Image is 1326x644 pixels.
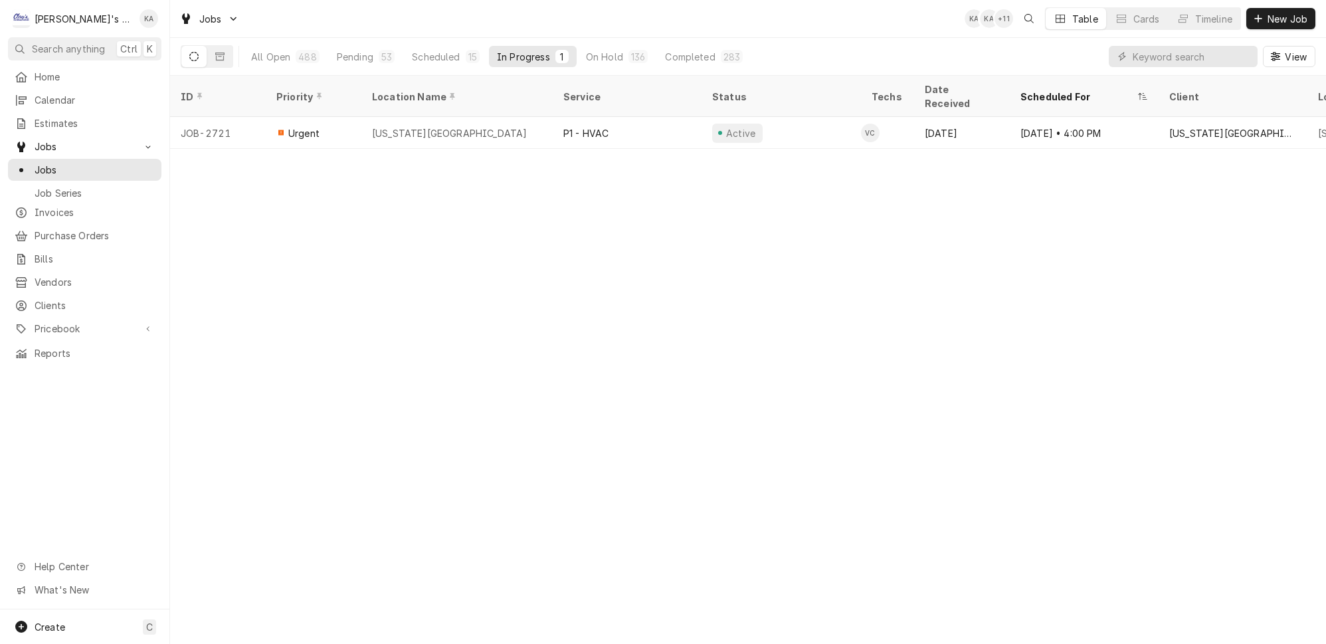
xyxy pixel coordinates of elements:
[140,9,158,28] div: KA
[631,50,645,64] div: 136
[8,182,161,204] a: Job Series
[1018,8,1040,29] button: Open search
[8,248,161,270] a: Bills
[35,140,135,154] span: Jobs
[35,70,155,84] span: Home
[298,50,316,64] div: 488
[723,50,740,64] div: 283
[8,89,161,111] a: Calendar
[120,42,138,56] span: Ctrl
[140,9,158,28] div: Korey Austin's Avatar
[8,66,161,88] a: Home
[497,50,550,64] div: In Progress
[468,50,477,64] div: 15
[724,126,757,140] div: Active
[1133,12,1160,26] div: Cards
[1282,50,1309,64] span: View
[372,126,527,140] div: [US_STATE][GEOGRAPHIC_DATA]
[665,50,715,64] div: Completed
[861,124,880,142] div: VC
[337,50,373,64] div: Pending
[32,42,105,56] span: Search anything
[35,116,155,130] span: Estimates
[712,90,848,104] div: Status
[1133,46,1251,67] input: Keyword search
[276,90,348,104] div: Priority
[1246,8,1315,29] button: New Job
[8,556,161,578] a: Go to Help Center
[1020,90,1135,104] div: Scheduled For
[199,12,222,26] span: Jobs
[35,205,155,219] span: Invoices
[925,82,996,110] div: Date Received
[146,620,153,634] span: C
[35,560,153,574] span: Help Center
[288,126,320,140] span: Urgent
[35,186,155,200] span: Job Series
[8,112,161,134] a: Estimates
[8,271,161,293] a: Vendors
[1265,12,1310,26] span: New Job
[8,136,161,158] a: Go to Jobs
[35,298,155,312] span: Clients
[35,229,155,243] span: Purchase Orders
[251,50,290,64] div: All Open
[965,9,983,28] div: KA
[861,124,880,142] div: Valente Castillo's Avatar
[12,9,31,28] div: Clay's Refrigeration's Avatar
[181,90,252,104] div: ID
[381,50,392,64] div: 53
[914,117,1010,149] div: [DATE]
[147,42,153,56] span: K
[980,9,998,28] div: Korey Austin's Avatar
[1169,126,1297,140] div: [US_STATE][GEOGRAPHIC_DATA]
[8,225,161,247] a: Purchase Orders
[995,9,1013,28] div: + 11
[8,201,161,223] a: Invoices
[563,90,688,104] div: Service
[35,322,135,336] span: Pricebook
[35,583,153,597] span: What's New
[586,50,623,64] div: On Hold
[8,294,161,316] a: Clients
[35,252,155,266] span: Bills
[1195,12,1232,26] div: Timeline
[563,126,609,140] div: P1 - HVAC
[1072,12,1098,26] div: Table
[12,9,31,28] div: C
[1010,117,1159,149] div: [DATE] • 4:00 PM
[8,159,161,181] a: Jobs
[8,37,161,60] button: Search anythingCtrlK
[35,275,155,289] span: Vendors
[35,93,155,107] span: Calendar
[8,318,161,340] a: Go to Pricebook
[558,50,566,64] div: 1
[8,579,161,601] a: Go to What's New
[980,9,998,28] div: KA
[965,9,983,28] div: Korey Austin's Avatar
[1169,90,1294,104] div: Client
[872,90,903,104] div: Techs
[35,346,155,360] span: Reports
[35,621,65,633] span: Create
[170,117,266,149] div: JOB-2721
[412,50,460,64] div: Scheduled
[8,342,161,364] a: Reports
[1263,46,1315,67] button: View
[35,163,155,177] span: Jobs
[372,90,539,104] div: Location Name
[35,12,132,26] div: [PERSON_NAME]'s Refrigeration
[174,8,244,30] a: Go to Jobs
